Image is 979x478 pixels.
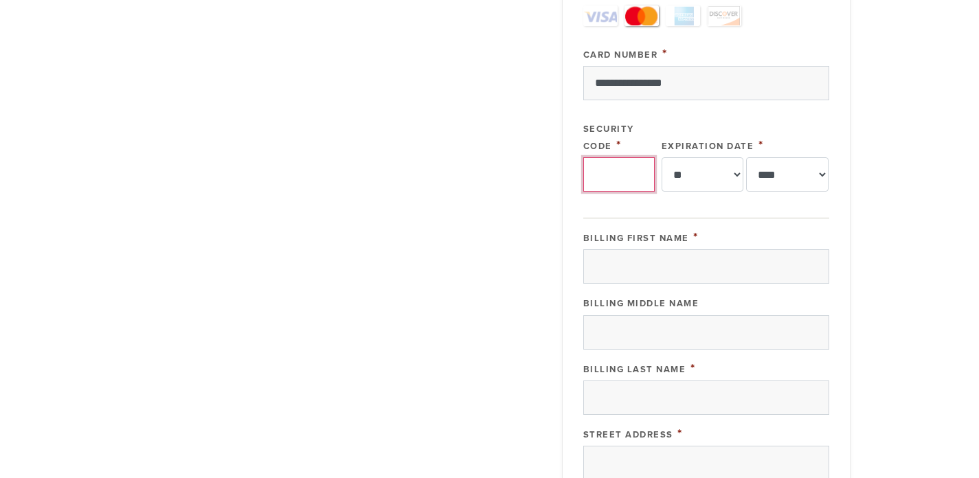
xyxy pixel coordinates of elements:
[583,233,689,244] label: Billing First Name
[583,49,658,60] label: Card Number
[677,426,683,441] span: This field is required.
[758,137,764,152] span: This field is required.
[583,429,673,440] label: Street Address
[666,5,700,26] a: Amex
[583,124,634,152] label: Security Code
[583,364,686,375] label: Billing Last Name
[746,157,829,192] select: Expiration Date year
[662,157,744,192] select: Expiration Date month
[583,5,618,26] a: Visa
[662,46,668,61] span: This field is required.
[616,137,622,152] span: This field is required.
[624,5,659,26] a: MasterCard
[690,361,696,376] span: This field is required.
[693,229,699,244] span: This field is required.
[583,298,699,309] label: Billing Middle Name
[662,141,754,152] label: Expiration Date
[707,5,741,26] a: Discover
